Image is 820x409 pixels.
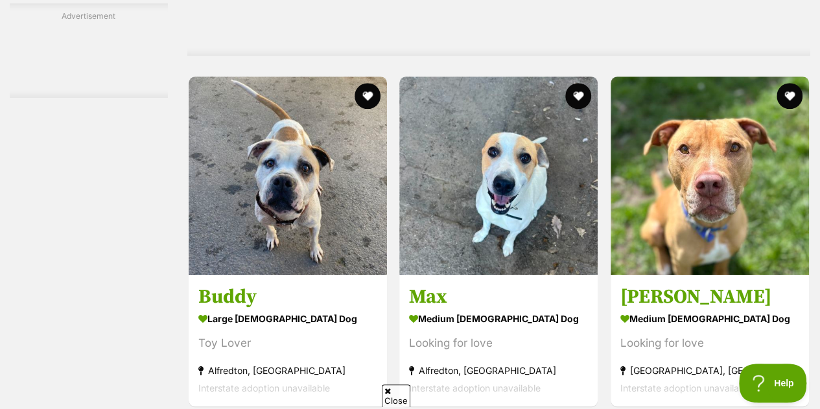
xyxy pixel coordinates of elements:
strong: medium [DEMOGRAPHIC_DATA] Dog [409,309,588,328]
img: Max - Staffordshire Bull Terrier Dog [399,76,598,275]
h3: Max [409,285,588,309]
img: Romeo - American Staffordshire Terrier Dog [611,76,809,275]
button: favourite [355,83,381,109]
strong: Alfredton, [GEOGRAPHIC_DATA] [409,362,588,379]
h3: [PERSON_NAME] [620,285,799,309]
a: Buddy large [DEMOGRAPHIC_DATA] Dog Toy Lover Alfredton, [GEOGRAPHIC_DATA] Interstate adoption una... [189,275,387,406]
button: favourite [777,83,802,109]
iframe: Help Scout Beacon - Open [739,364,807,403]
div: Advertisement [10,3,168,98]
strong: medium [DEMOGRAPHIC_DATA] Dog [620,309,799,328]
a: [PERSON_NAME] medium [DEMOGRAPHIC_DATA] Dog Looking for love [GEOGRAPHIC_DATA], [GEOGRAPHIC_DATA]... [611,275,809,406]
a: Max medium [DEMOGRAPHIC_DATA] Dog Looking for love Alfredton, [GEOGRAPHIC_DATA] Interstate adopti... [399,275,598,406]
span: Interstate adoption unavailable [409,382,541,393]
div: Toy Lover [198,334,377,352]
span: Interstate adoption unavailable [198,382,330,393]
div: Looking for love [620,334,799,352]
span: Close [382,384,410,407]
span: Interstate adoption unavailable [620,382,752,393]
button: favourite [566,83,592,109]
strong: [GEOGRAPHIC_DATA], [GEOGRAPHIC_DATA] [620,362,799,379]
h3: Buddy [198,285,377,309]
div: Looking for love [409,334,588,352]
strong: large [DEMOGRAPHIC_DATA] Dog [198,309,377,328]
img: Buddy - American Bulldog [189,76,387,275]
strong: Alfredton, [GEOGRAPHIC_DATA] [198,362,377,379]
